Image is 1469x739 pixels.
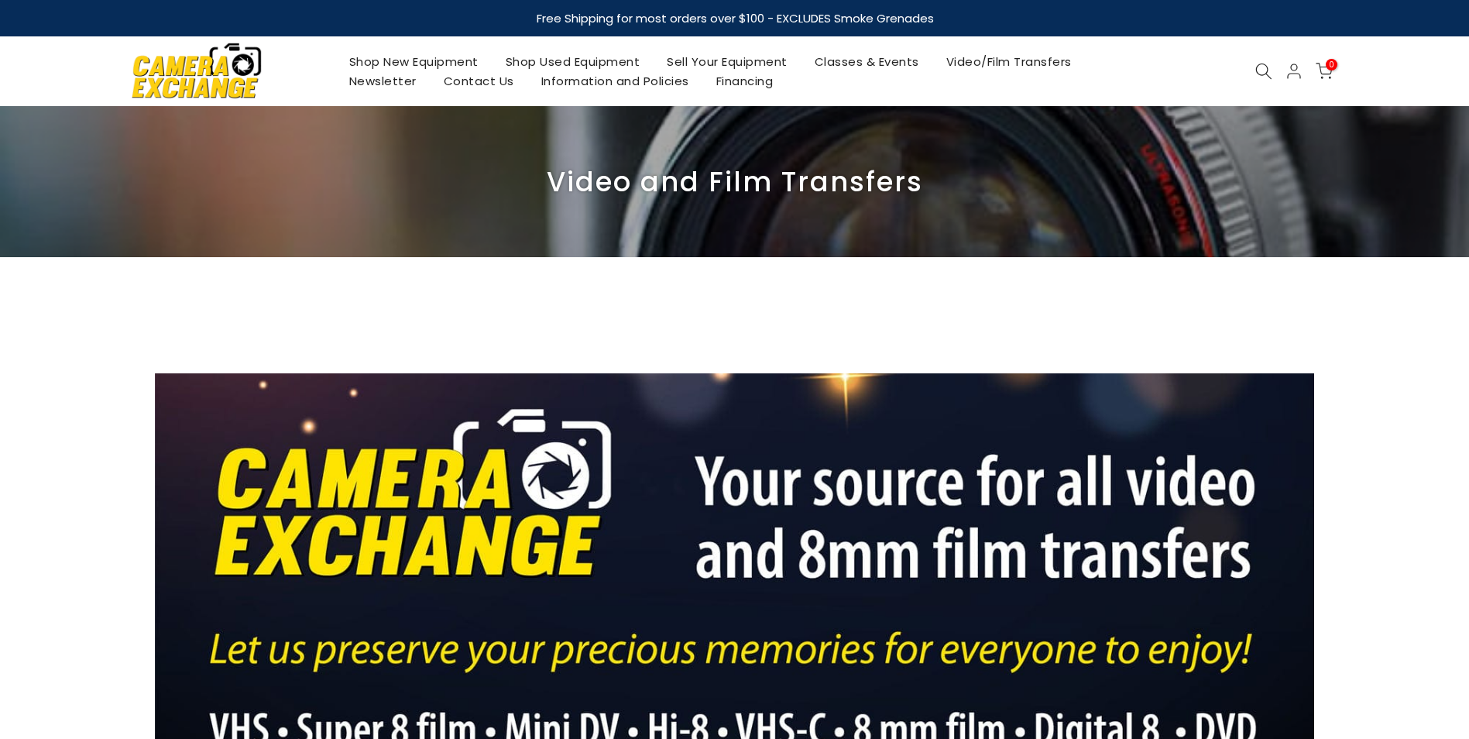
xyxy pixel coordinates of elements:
a: Classes & Events [801,52,932,71]
a: Video/Film Transfers [932,52,1085,71]
a: Financing [702,71,787,91]
a: Newsletter [335,71,430,91]
span: 0 [1326,59,1337,70]
strong: Free Shipping for most orders over $100 - EXCLUDES Smoke Grenades [536,10,933,26]
a: Contact Us [430,71,527,91]
a: Shop New Equipment [335,52,492,71]
a: 0 [1316,63,1333,80]
a: Shop Used Equipment [492,52,654,71]
a: Information and Policies [527,71,702,91]
a: Sell Your Equipment [654,52,801,71]
h3: Video and Film Transfers [127,160,1343,203]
